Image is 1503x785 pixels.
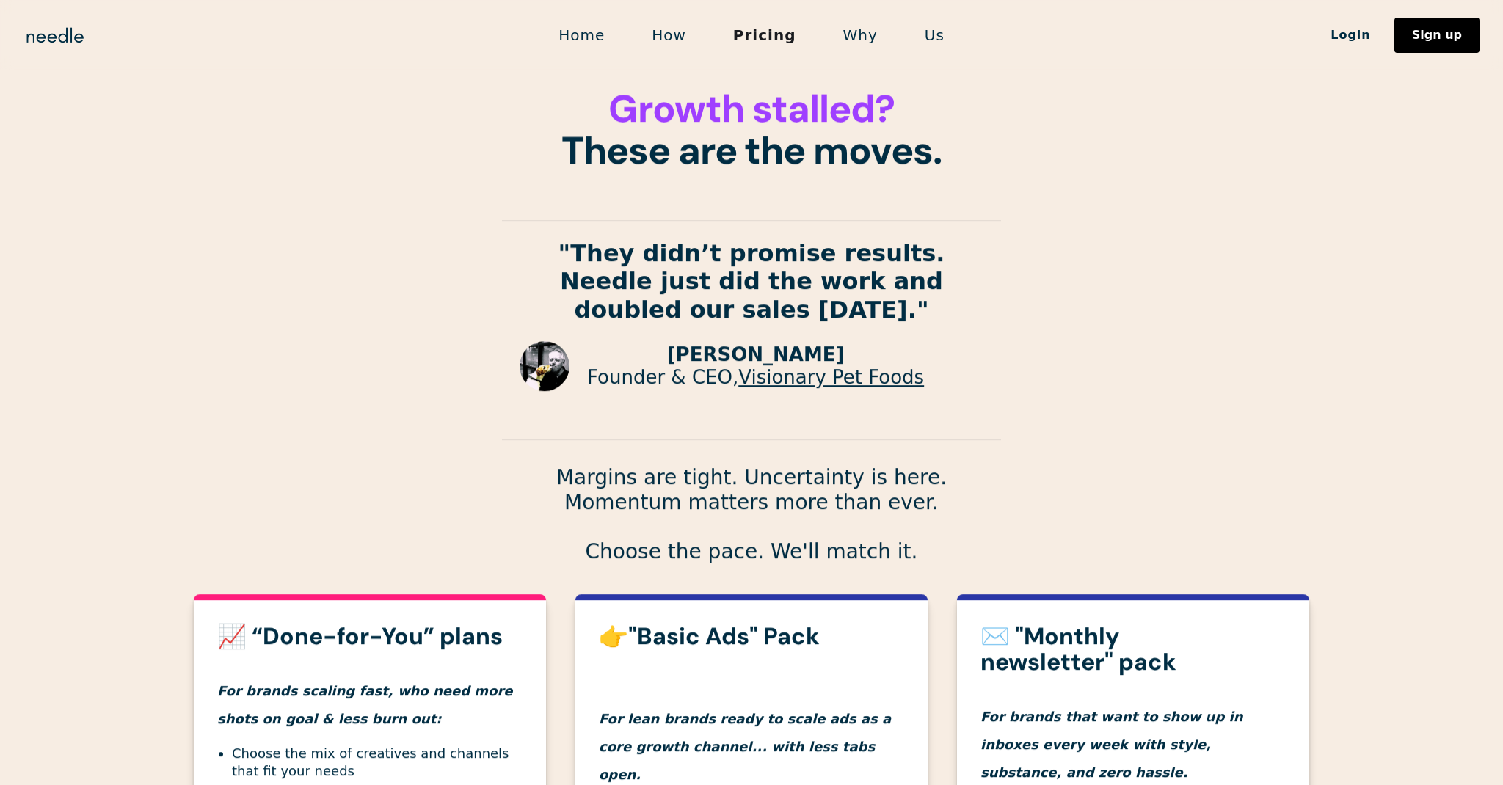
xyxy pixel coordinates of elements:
[232,745,523,779] li: Choose the mix of creatives and channels that fit your needs
[217,624,523,649] h3: 📈 “Done-for-You” plans
[599,621,820,651] strong: 👉"Basic Ads" Pack
[738,367,924,389] a: Visionary Pet Foods
[535,20,628,51] a: Home
[502,465,1001,563] p: Margins are tight. Uncertainty is here. Momentum matters more than ever. Choose the pace. We'll m...
[820,20,901,51] a: Why
[217,683,513,726] em: For brands scaling fast, who need more shots on goal & less burn out:
[608,84,894,134] span: Growth stalled?
[558,240,945,324] strong: "They didn’t promise results. Needle just did the work and doubled our sales [DATE]."
[628,20,710,51] a: How
[980,624,1286,675] h3: ✉️ "Monthly newsletter" pack
[587,367,924,390] p: Founder & CEO,
[587,344,924,367] p: [PERSON_NAME]
[901,20,968,51] a: Us
[1394,18,1480,53] a: Sign up
[710,20,820,51] a: Pricing
[1412,29,1462,41] div: Sign up
[502,88,1001,172] h1: These are the moves.
[1307,23,1394,48] a: Login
